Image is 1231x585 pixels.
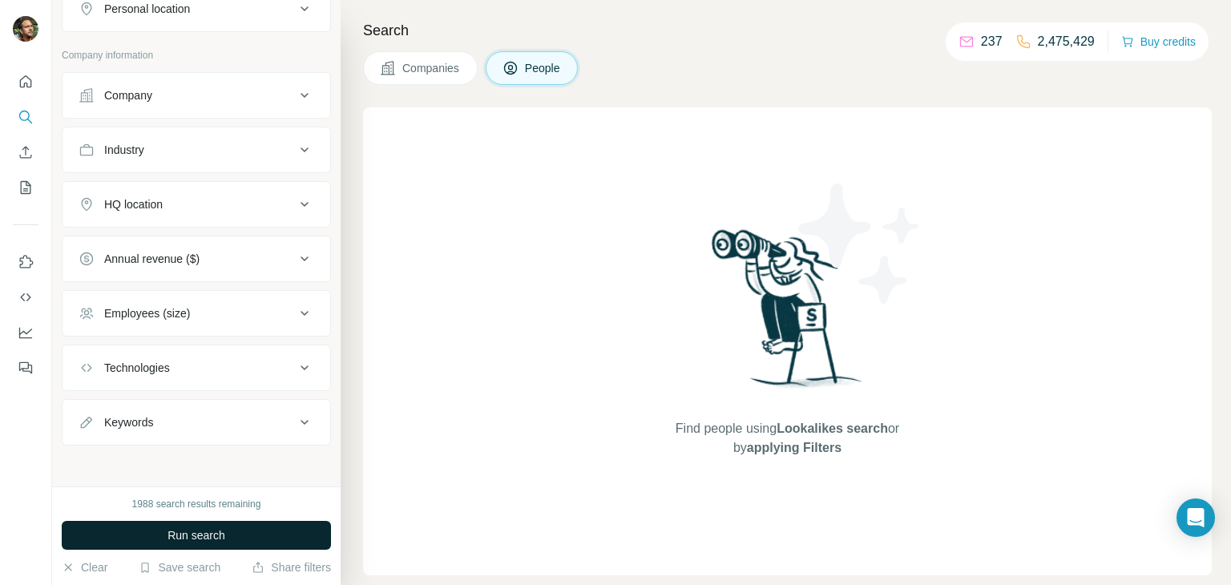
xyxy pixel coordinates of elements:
div: Annual revenue ($) [104,251,200,267]
span: Find people using or by [659,419,915,458]
img: Surfe Illustration - Stars [788,171,932,316]
div: 1988 search results remaining [132,497,261,511]
button: HQ location [63,185,330,224]
p: 237 [981,32,1003,51]
div: Technologies [104,360,170,376]
button: Enrich CSV [13,138,38,167]
button: Buy credits [1121,30,1196,53]
div: Open Intercom Messenger [1177,498,1215,537]
button: Annual revenue ($) [63,240,330,278]
button: Keywords [63,403,330,442]
button: Technologies [63,349,330,387]
div: Company [104,87,152,103]
button: Feedback [13,353,38,382]
div: Employees (size) [104,305,190,321]
span: Companies [402,60,461,76]
button: Share filters [252,559,331,575]
button: Industry [63,131,330,169]
button: Use Surfe API [13,283,38,312]
img: Surfe Illustration - Woman searching with binoculars [704,225,871,404]
button: Save search [139,559,220,575]
div: Personal location [104,1,190,17]
button: Dashboard [13,318,38,347]
button: Company [63,76,330,115]
button: Search [13,103,38,131]
h4: Search [363,19,1212,42]
span: Run search [167,527,225,543]
span: People [525,60,562,76]
button: My lists [13,173,38,202]
p: Company information [62,48,331,63]
div: Keywords [104,414,153,430]
button: Quick start [13,67,38,96]
p: 2,475,429 [1038,32,1095,51]
div: Industry [104,142,144,158]
span: applying Filters [747,441,842,454]
span: Lookalikes search [777,422,888,435]
img: Avatar [13,16,38,42]
button: Use Surfe on LinkedIn [13,248,38,276]
button: Employees (size) [63,294,330,333]
div: HQ location [104,196,163,212]
button: Clear [62,559,107,575]
button: Run search [62,521,331,550]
